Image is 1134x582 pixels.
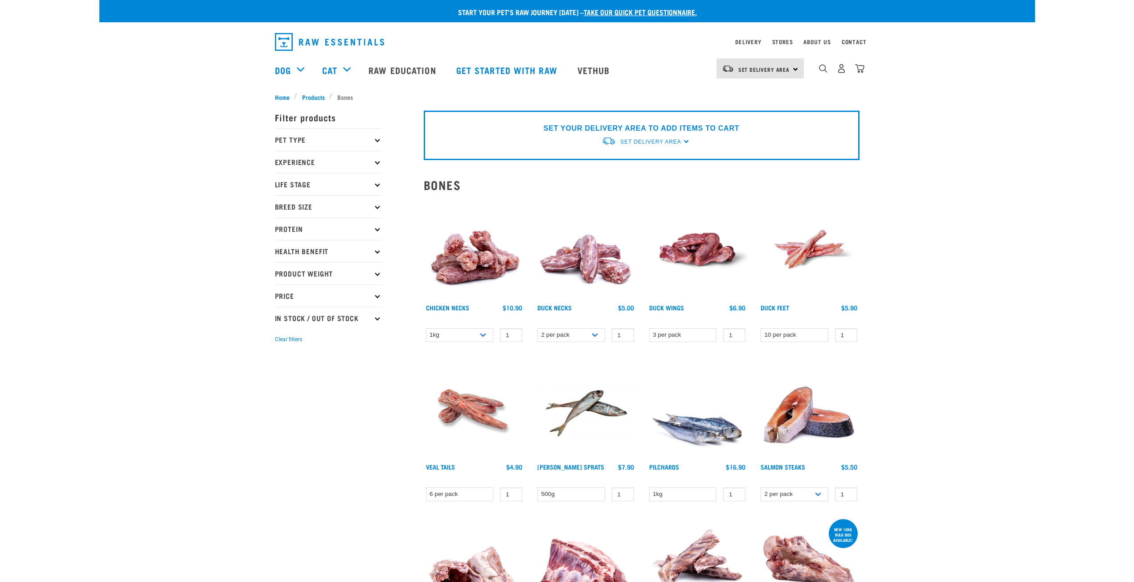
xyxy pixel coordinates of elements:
[275,335,302,343] button: Clear filters
[855,64,864,73] img: home-icon@2x.png
[726,463,745,471] div: $16.90
[758,358,860,459] img: 1148 Salmon Steaks 01
[535,199,636,300] img: Pile Of Duck Necks For Pets
[447,52,569,88] a: Get started with Raw
[841,304,857,311] div: $5.90
[275,173,382,195] p: Life Stage
[275,285,382,307] p: Price
[424,199,525,300] img: Pile Of Chicken Necks For Pets
[297,92,329,102] a: Products
[268,29,867,54] nav: dropdown navigation
[647,199,748,300] img: Raw Essentials Duck Wings Raw Meaty Bones For Pets
[302,92,325,102] span: Products
[602,136,616,146] img: van-moving.png
[761,465,805,468] a: Salmon Steaks
[842,40,867,43] a: Contact
[544,123,739,134] p: SET YOUR DELIVERY AREA TO ADD ITEMS TO CART
[500,487,522,501] input: 1
[819,64,827,73] img: home-icon-1@2x.png
[275,262,382,285] p: Product Weight
[426,306,469,309] a: Chicken Necks
[106,7,1042,17] p: Start your pet’s raw journey [DATE] –
[537,465,604,468] a: [PERSON_NAME] Sprats
[618,463,634,471] div: $7.90
[803,40,831,43] a: About Us
[424,358,525,459] img: Veal Tails
[322,63,337,77] a: Cat
[735,40,761,43] a: Delivery
[506,463,522,471] div: $4.90
[275,33,384,51] img: Raw Essentials Logo
[835,487,857,501] input: 1
[275,218,382,240] p: Protein
[275,92,295,102] a: Home
[275,151,382,173] p: Experience
[584,10,697,14] a: take our quick pet questionnaire.
[729,304,745,311] div: $6.90
[761,306,789,309] a: Duck Feet
[503,304,522,311] div: $10.90
[612,487,634,501] input: 1
[837,64,846,73] img: user.png
[758,199,860,300] img: Raw Essentials Duck Feet Raw Meaty Bones For Dogs
[649,465,679,468] a: Pilchards
[738,68,790,71] span: Set Delivery Area
[722,65,734,73] img: van-moving.png
[723,487,745,501] input: 1
[99,52,1035,88] nav: dropdown navigation
[275,240,382,262] p: Health Benefit
[772,40,793,43] a: Stores
[275,106,382,128] p: Filter products
[829,523,858,547] div: new 10kg bulk box available!
[618,304,634,311] div: $5.00
[360,52,447,88] a: Raw Education
[620,139,681,145] span: Set Delivery Area
[537,306,572,309] a: Duck Necks
[835,328,857,342] input: 1
[275,195,382,218] p: Breed Size
[647,358,748,459] img: Four Whole Pilchards
[569,52,621,88] a: Vethub
[649,306,684,309] a: Duck Wings
[275,307,382,329] p: In Stock / Out Of Stock
[612,328,634,342] input: 1
[841,463,857,471] div: $5.50
[500,328,522,342] input: 1
[275,92,290,102] span: Home
[275,92,860,102] nav: breadcrumbs
[535,358,636,459] img: Jack Mackarel Sparts Raw Fish For Dogs
[424,178,860,192] h2: Bones
[426,465,455,468] a: Veal Tails
[275,63,291,77] a: Dog
[723,328,745,342] input: 1
[275,128,382,151] p: Pet Type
